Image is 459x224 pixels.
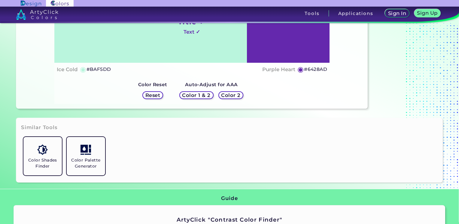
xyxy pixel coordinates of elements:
[21,124,58,131] h3: Similar Tools
[87,65,111,73] h5: #BAF5DD
[37,144,48,155] img: icon_color_shades.svg
[221,195,238,202] h3: Guide
[57,65,78,74] h4: Ice Cold
[305,11,319,16] h3: Tools
[304,65,327,73] h5: #6428AD
[185,82,238,87] strong: Auto-Adjust for AAA
[418,11,437,15] h5: Sign Up
[184,93,209,97] h5: Color 1 & 2
[64,135,108,178] a: Color Palette Generator
[338,11,373,16] h3: Applications
[21,135,64,178] a: Color Shades Finder
[21,1,41,6] img: ArtyClick Design logo
[184,28,200,36] h4: Text ✓
[81,144,91,155] img: icon_col_pal_col.svg
[415,10,439,17] a: Sign Up
[83,216,376,224] h2: ArtyClick "Contrast Color Finder"
[389,11,405,16] h5: Sign In
[26,157,59,169] h5: Color Shades Finder
[138,82,167,87] strong: Color Reset
[297,66,304,73] h5: ◉
[386,10,408,17] a: Sign In
[262,65,295,74] h4: Purple Heart
[146,93,160,97] h5: Reset
[222,93,239,97] h5: Color 2
[69,157,103,169] h5: Color Palette Generator
[80,66,87,73] h5: ◉
[16,9,58,20] img: logo_artyclick_colors_white.svg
